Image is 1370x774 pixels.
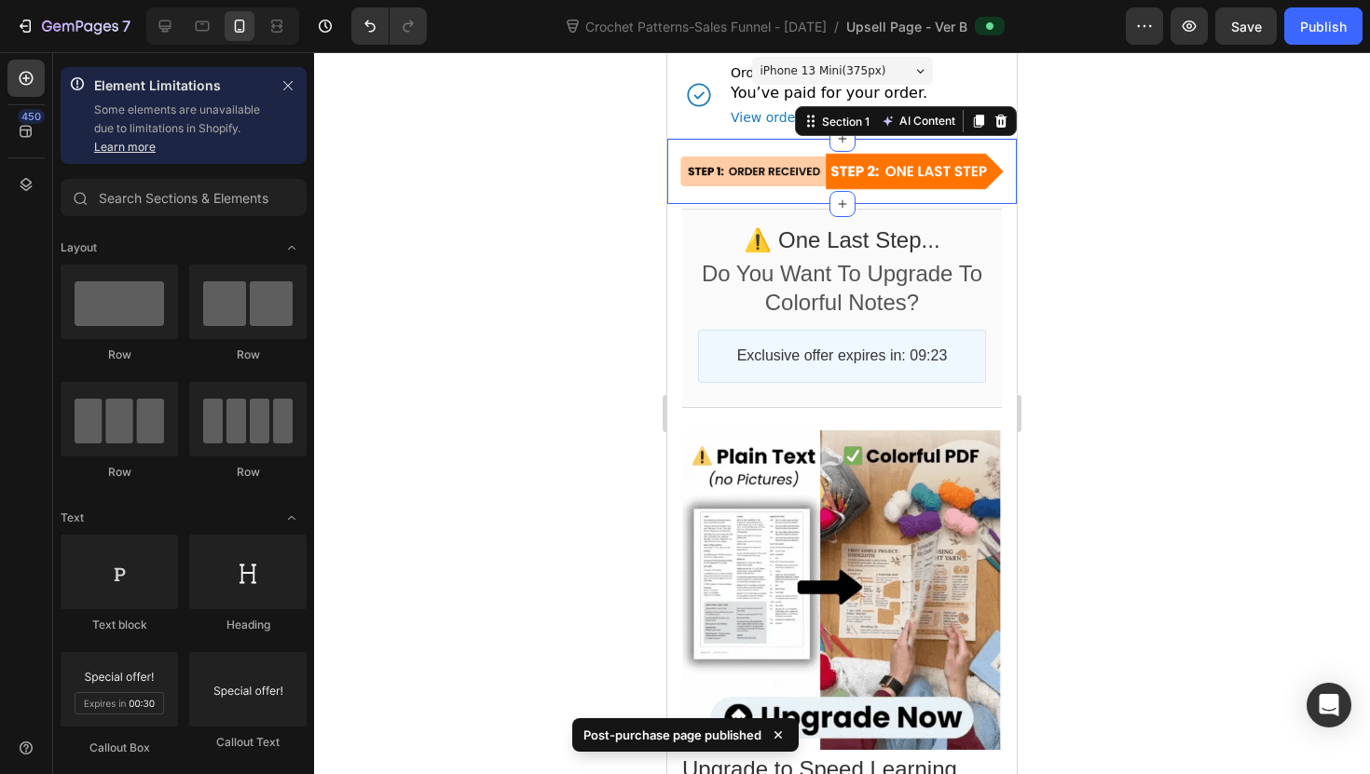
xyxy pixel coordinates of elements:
button: Save [1215,7,1277,45]
span: Layout [61,239,97,256]
div: Heading [189,617,307,633]
p: Element Limitations [94,75,269,97]
div: Row [61,464,178,481]
span: / [834,17,839,36]
span: Toggle open [277,233,307,263]
div: Row [61,346,178,363]
p: 7 [122,15,130,37]
div: Open Intercom Messenger [1307,683,1351,727]
div: Callout Text [189,734,307,751]
span: Text [61,509,84,526]
button: Publish [1284,7,1363,45]
div: Publish [1300,17,1347,36]
span: Crochet Patterns-Sales Funnel - [DATE] [582,17,830,36]
span: Toggle open [277,503,307,533]
div: Undo/Redo [351,7,427,45]
div: Callout Box [61,740,178,756]
a: Learn more [94,140,156,154]
span: Save [1231,19,1262,34]
iframe: Design area [667,52,1017,774]
p: Post-purchase page published [583,726,761,744]
div: 450 [18,109,45,124]
div: Row [189,346,307,363]
input: Search Sections & Elements [61,179,307,216]
div: Text block [61,617,178,633]
span: Upsell Page - Ver B [846,17,967,36]
button: 7 [7,7,139,45]
p: Some elements are unavailable due to limitations in Shopify. [94,101,269,156]
div: Row [189,464,307,481]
